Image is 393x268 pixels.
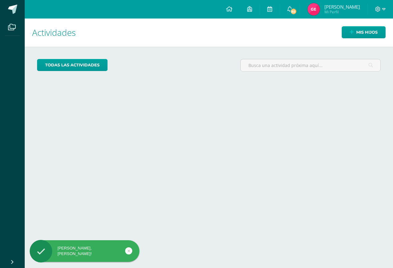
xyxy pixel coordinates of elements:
[356,27,378,38] span: Mis hijos
[324,9,360,15] span: Mi Perfil
[241,59,380,71] input: Busca una actividad próxima aquí...
[290,8,297,15] span: 85
[307,3,320,15] img: f1eaed2915d67a0162652e213b6d6901.png
[30,245,139,257] div: [PERSON_NAME], [PERSON_NAME]!
[32,19,386,47] h1: Actividades
[37,59,108,71] a: todas las Actividades
[324,4,360,10] span: [PERSON_NAME]
[342,26,386,38] a: Mis hijos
